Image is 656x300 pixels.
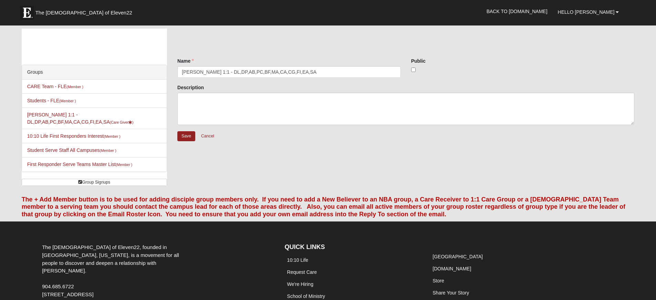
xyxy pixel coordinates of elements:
span: Hello [PERSON_NAME] [558,9,615,15]
a: [GEOGRAPHIC_DATA] [433,254,483,259]
a: [DOMAIN_NAME] [433,266,471,271]
a: [PERSON_NAME] 1:1 - DL,DP,AB,PC,BF,MA,CA,CG,FI,EA,SA(Care Giver) [27,112,134,125]
div: Groups [22,65,167,80]
small: (Member ) [104,134,120,138]
font: The + Add Member button is to be used for adding disciple group members only. If you need to add ... [22,196,626,218]
label: Description [177,84,204,91]
a: Group Signups [22,179,167,186]
a: First Responder Serve Teams Master List(Member ) [27,162,133,167]
img: Eleven22 logo [20,6,34,20]
a: Store [433,278,444,283]
small: (Member ) [67,85,83,89]
input: Alt+s [177,131,195,141]
a: Cancel [197,131,219,142]
a: 10:10 Life [287,257,309,263]
a: 10:10 Life First Responders Interest(Member ) [27,133,121,139]
small: (Member ) [59,99,76,103]
label: Name [177,58,194,64]
a: The [DEMOGRAPHIC_DATA] of Eleven22 [17,2,154,20]
h4: QUICK LINKS [285,244,420,251]
small: (Care Giver ) [110,120,134,124]
label: Public [411,58,426,64]
small: (Member ) [100,148,116,153]
a: Back to [DOMAIN_NAME] [481,3,553,20]
a: We're Hiring [287,281,313,287]
a: Student Serve Staff All Campuses(Member ) [27,147,116,153]
a: CARE Team - FLE(Member ) [27,84,83,89]
a: Hello [PERSON_NAME] [553,3,624,21]
span: The [DEMOGRAPHIC_DATA] of Eleven22 [35,9,132,16]
a: Students - FLE(Member ) [27,98,76,103]
a: Request Care [287,269,317,275]
small: (Member ) [116,163,132,167]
